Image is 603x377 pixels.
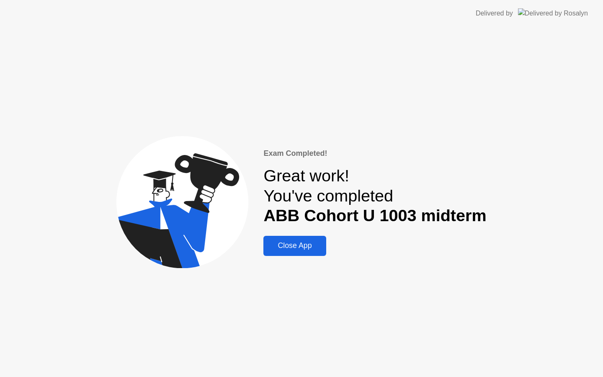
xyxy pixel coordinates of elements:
[263,236,326,256] button: Close App
[263,206,486,225] b: ABB Cohort U 1003 midterm
[263,148,486,159] div: Exam Completed!
[263,166,486,226] div: Great work! You've completed
[518,8,588,18] img: Delivered by Rosalyn
[476,8,513,18] div: Delivered by
[266,241,323,250] div: Close App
